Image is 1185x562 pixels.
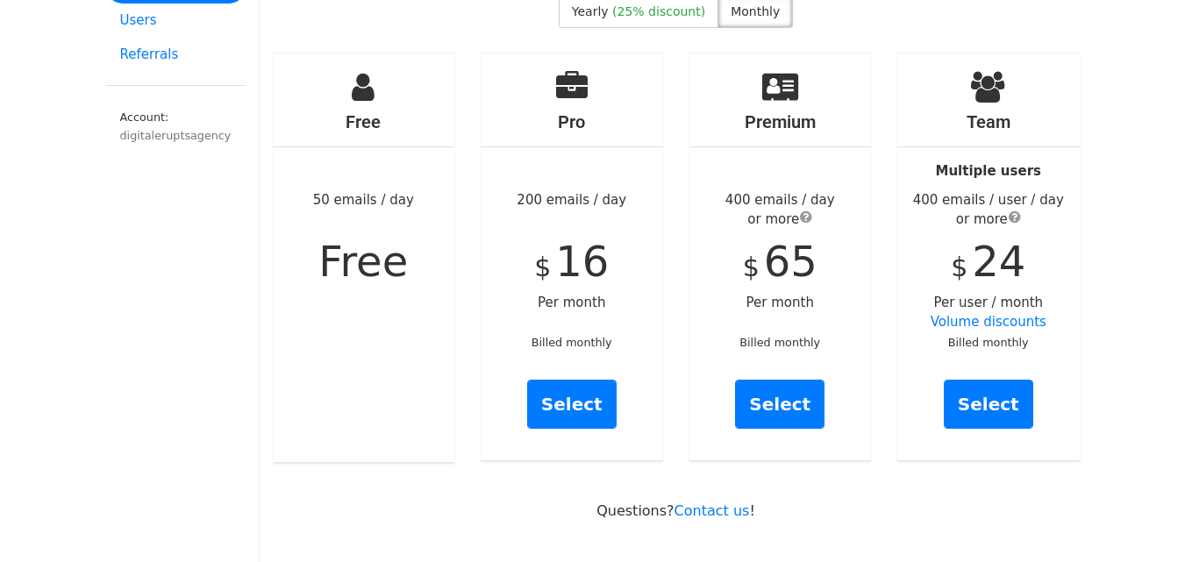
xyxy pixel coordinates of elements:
[318,237,408,286] span: Free
[527,380,617,429] a: Select
[931,314,1046,330] a: Volume discounts
[689,111,872,132] h4: Premium
[481,111,663,132] h4: Pro
[273,53,455,462] div: 50 emails / day
[897,190,1080,230] div: 400 emails / user / day or more
[735,380,825,429] a: Select
[689,53,872,460] div: Per month
[689,190,872,230] div: 400 emails / day or more
[743,252,760,282] span: $
[555,237,609,286] span: 16
[944,380,1033,429] a: Select
[572,4,609,18] span: Yearly
[106,38,246,72] a: Referrals
[106,4,246,38] a: Users
[948,336,1029,349] small: Billed monthly
[897,111,1080,132] h4: Team
[534,252,551,282] span: $
[120,127,232,144] div: digitaleruptsagency
[273,111,455,132] h4: Free
[273,502,1080,520] p: Questions? !
[675,502,750,519] a: Contact us
[739,336,820,349] small: Billed monthly
[897,53,1080,460] div: Per user / month
[481,53,663,460] div: 200 emails / day Per month
[764,237,817,286] span: 65
[951,252,967,282] span: $
[936,163,1041,179] strong: Multiple users
[612,4,705,18] span: (25% discount)
[731,4,780,18] span: Monthly
[532,336,612,349] small: Billed monthly
[1097,478,1185,562] iframe: Chat Widget
[972,237,1025,286] span: 24
[120,110,232,144] small: Account:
